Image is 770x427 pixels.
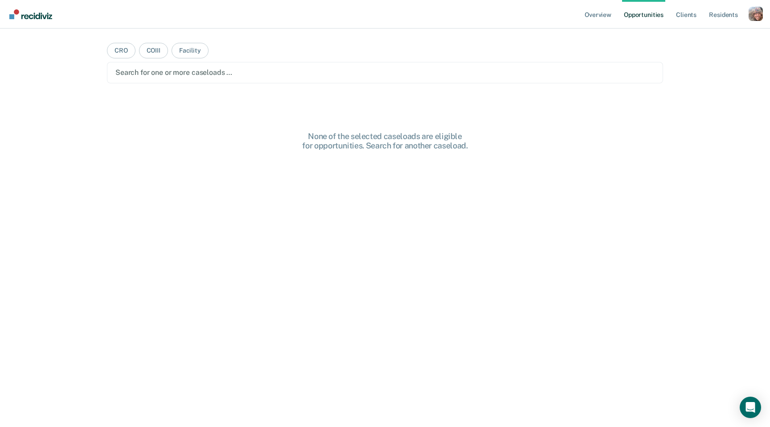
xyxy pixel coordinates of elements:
button: COIII [139,43,168,58]
div: None of the selected caseloads are eligible for opportunities. Search for another caseload. [242,131,528,151]
div: Open Intercom Messenger [740,397,761,418]
img: Recidiviz [9,9,52,19]
button: Profile dropdown button [749,7,763,21]
button: CRO [107,43,135,58]
button: Facility [172,43,209,58]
